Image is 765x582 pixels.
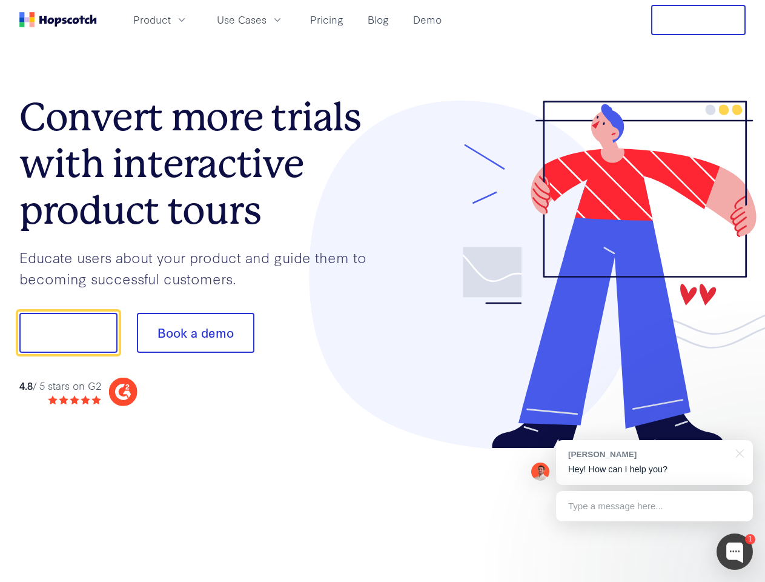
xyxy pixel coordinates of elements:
a: Home [19,12,97,27]
span: Product [133,12,171,27]
a: Demo [408,10,446,30]
img: Mark Spera [531,463,549,481]
button: Free Trial [651,5,746,35]
strong: 4.8 [19,378,33,392]
div: / 5 stars on G2 [19,378,101,393]
div: Type a message here... [556,491,753,521]
button: Book a demo [137,313,254,353]
div: 1 [745,534,755,544]
a: Pricing [305,10,348,30]
h1: Convert more trials with interactive product tours [19,94,383,233]
span: Use Cases [217,12,267,27]
a: Blog [363,10,394,30]
button: Show me! [19,313,118,353]
p: Hey! How can I help you? [568,463,741,476]
button: Product [126,10,195,30]
div: [PERSON_NAME] [568,449,729,460]
p: Educate users about your product and guide them to becoming successful customers. [19,247,383,289]
button: Use Cases [210,10,291,30]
